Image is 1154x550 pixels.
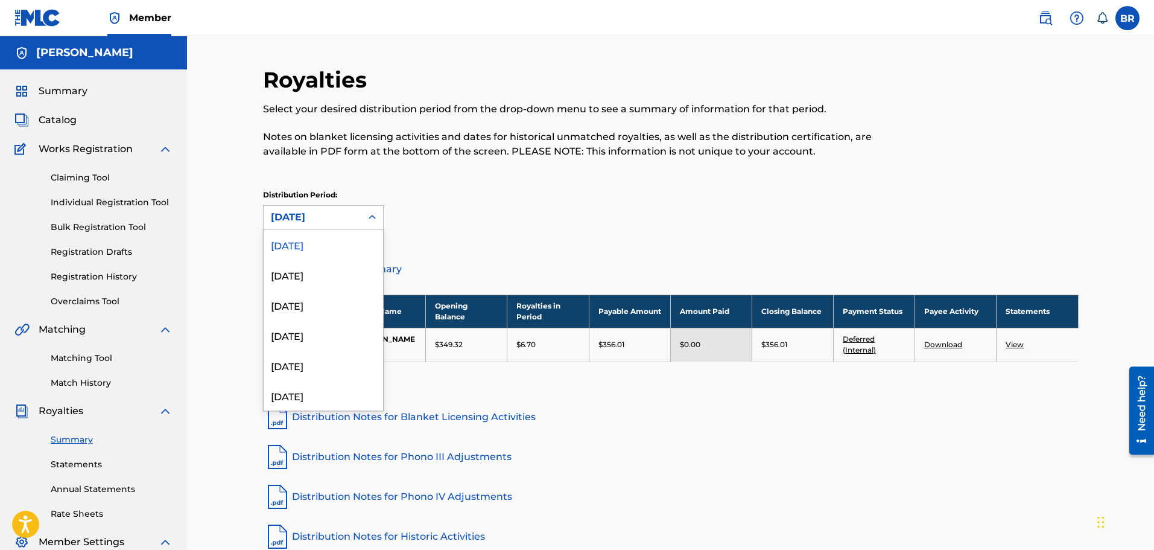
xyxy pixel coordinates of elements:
[263,130,891,159] p: Notes on blanket licensing activities and dates for historical unmatched royalties, as well as th...
[1120,362,1154,459] iframe: Resource Center
[158,404,173,418] img: expand
[263,403,1079,432] a: Distribution Notes for Blanket Licensing Activities
[516,339,536,350] p: $6.70
[263,102,891,117] p: Select your desired distribution period from the drop-down menu to see a summary of information f...
[39,404,83,418] span: Royalties
[14,84,87,98] a: SummarySummary
[39,142,133,156] span: Works Registration
[51,171,173,184] a: Claiming Tool
[263,66,373,94] h2: Royalties
[1097,504,1105,540] div: Arrastrar
[14,322,30,337] img: Matching
[39,113,77,127] span: Catalog
[129,11,171,25] span: Member
[39,322,86,337] span: Matching
[589,295,670,328] th: Payable Amount
[997,295,1078,328] th: Statements
[1065,6,1089,30] div: Help
[426,295,507,328] th: Opening Balance
[843,334,876,354] a: Deferred (Internal)
[507,295,589,328] th: Royalties in Period
[107,11,122,25] img: Top Rightsholder
[158,322,173,337] img: expand
[264,380,383,411] div: [DATE]
[263,190,384,200] p: Distribution Period:
[264,229,383,260] div: [DATE]
[14,142,30,156] img: Works Registration
[598,339,624,350] p: $356.01
[51,377,173,389] a: Match History
[263,403,292,432] img: pdf
[39,84,87,98] span: Summary
[1094,492,1154,550] div: Widget de chat
[1038,11,1053,25] img: search
[51,352,173,365] a: Matching Tool
[158,535,173,549] img: expand
[670,295,752,328] th: Amount Paid
[36,46,133,60] h5: BIENVENIDO RODRIGUEZ
[263,255,1079,284] a: Distribution Summary
[14,535,29,549] img: Member Settings
[1096,12,1108,24] div: Notifications
[51,508,173,520] a: Rate Sheets
[1094,492,1154,550] iframe: Chat Widget
[51,196,173,209] a: Individual Registration Tool
[14,9,61,27] img: MLC Logo
[51,458,173,471] a: Statements
[39,535,124,549] span: Member Settings
[1115,6,1140,30] div: User Menu
[1033,6,1057,30] a: Public Search
[271,210,354,225] div: [DATE]
[833,295,915,328] th: Payment Status
[51,270,173,283] a: Registration History
[344,295,426,328] th: Payee Name
[14,84,29,98] img: Summary
[14,113,29,127] img: Catalog
[264,320,383,350] div: [DATE]
[263,482,292,511] img: pdf
[51,433,173,446] a: Summary
[435,339,463,350] p: $349.32
[1006,340,1024,349] a: View
[51,246,173,258] a: Registration Drafts
[680,339,700,350] p: $0.00
[263,443,1079,472] a: Distribution Notes for Phono III Adjustments
[263,482,1079,511] a: Distribution Notes for Phono IV Adjustments
[264,260,383,290] div: [DATE]
[761,339,787,350] p: $356.01
[51,221,173,234] a: Bulk Registration Tool
[1070,11,1084,25] img: help
[915,295,997,328] th: Payee Activity
[14,113,77,127] a: CatalogCatalog
[51,295,173,308] a: Overclaims Tool
[264,350,383,380] div: [DATE]
[752,295,833,328] th: Closing Balance
[158,142,173,156] img: expand
[924,340,962,349] a: Download
[14,46,29,60] img: Accounts
[344,328,426,361] td: [PERSON_NAME]
[264,290,383,320] div: [DATE]
[51,483,173,496] a: Annual Statements
[14,404,29,418] img: Royalties
[263,443,292,472] img: pdf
